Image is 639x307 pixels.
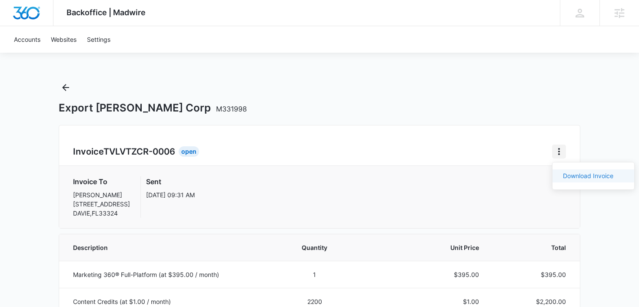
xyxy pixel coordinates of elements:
[59,81,73,94] button: Back
[146,176,195,187] h3: Sent
[73,297,266,306] p: Content Credits (at $1.00 / month)
[73,176,130,187] h3: Invoice To
[9,26,46,53] a: Accounts
[363,270,479,279] p: $395.00
[87,51,93,57] img: tab_keywords_by_traffic_grey.svg
[67,8,146,17] span: Backoffice | Madwire
[287,243,342,252] span: Quantity
[23,23,96,30] div: Domain: [DOMAIN_NAME]
[216,105,247,113] span: M331998
[552,145,566,159] button: Home
[563,172,613,179] a: Download Invoice
[500,243,566,252] span: Total
[552,169,634,182] button: Download Invoice
[23,51,30,57] img: tab_domain_overview_orange.svg
[82,26,116,53] a: Settings
[46,26,82,53] a: Websites
[73,190,130,218] p: [PERSON_NAME] [STREET_ADDRESS] DAVIE , FL 33324
[14,14,21,21] img: logo_orange.svg
[59,101,247,115] h1: Export [PERSON_NAME] Corp
[103,146,175,157] span: TVLVTZCR-0006
[500,270,566,279] p: $395.00
[500,297,566,306] p: $2,200.00
[24,14,43,21] div: v 4.0.25
[73,243,266,252] span: Description
[73,270,266,279] p: Marketing 360® Full-Platform (at $395.00 / month)
[363,297,479,306] p: $1.00
[179,146,199,157] div: Open
[14,23,21,30] img: website_grey.svg
[33,51,78,57] div: Domain Overview
[146,190,195,199] p: [DATE] 09:31 AM
[96,51,146,57] div: Keywords by Traffic
[73,145,179,158] h2: Invoice
[363,243,479,252] span: Unit Price
[276,261,353,288] td: 1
